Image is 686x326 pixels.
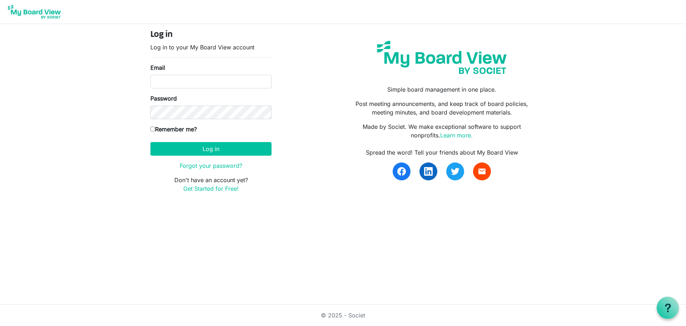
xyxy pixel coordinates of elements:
div: Spread the word! Tell your friends about My Board View [348,148,536,157]
a: email [473,162,491,180]
button: Log in [150,142,272,156]
p: Post meeting announcements, and keep track of board policies, meeting minutes, and board developm... [348,99,536,117]
p: Don't have an account yet? [150,176,272,193]
a: Learn more. [440,132,473,139]
img: my-board-view-societ.svg [372,35,512,79]
img: My Board View Logo [6,3,63,21]
img: facebook.svg [397,167,406,176]
label: Email [150,63,165,72]
p: Made by Societ. We make exceptional software to support nonprofits. [348,122,536,140]
a: Forgot your password? [180,162,242,169]
p: Simple board management in one place. [348,85,536,94]
label: Remember me? [150,125,197,133]
input: Remember me? [150,127,155,131]
span: email [478,167,486,176]
img: twitter.svg [451,167,459,176]
img: linkedin.svg [424,167,433,176]
h4: Log in [150,30,272,40]
a: © 2025 - Societ [321,312,365,319]
label: Password [150,94,177,103]
p: Log in to your My Board View account [150,43,272,52]
a: Get Started for Free! [183,185,239,192]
